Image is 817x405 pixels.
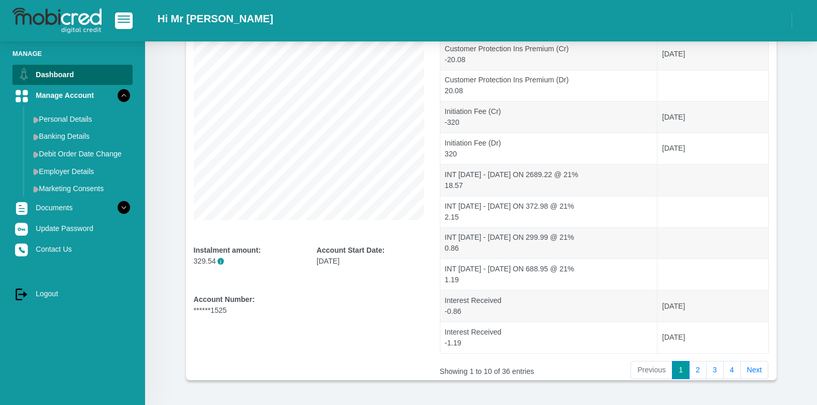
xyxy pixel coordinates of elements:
td: Initiation Fee (Cr) -320 [440,101,658,133]
a: Debit Order Date Change [29,146,133,162]
a: Employer Details [29,163,133,180]
td: Customer Protection Ins Premium (Dr) 20.08 [440,70,658,102]
b: Account Start Date: [317,246,384,254]
img: menu arrow [33,168,39,175]
a: Banking Details [29,128,133,144]
li: Manage [12,49,133,59]
td: Interest Received -1.19 [440,322,658,353]
a: 3 [706,361,724,380]
img: menu arrow [33,151,39,158]
td: INT [DATE] - [DATE] ON 2689.22 @ 21% 18.57 [440,164,658,196]
a: Dashboard [12,65,133,84]
a: 4 [723,361,741,380]
img: menu arrow [33,117,39,123]
a: Logout [12,284,133,303]
p: 329.54 [194,256,302,267]
td: INT [DATE] - [DATE] ON 299.99 @ 21% 0.86 [440,227,658,259]
td: [DATE] [657,322,768,353]
b: Account Number: [194,295,255,303]
a: Update Password [12,219,133,238]
img: menu arrow [33,134,39,140]
td: Customer Protection Ins Premium (Cr) -20.08 [440,38,658,70]
a: Personal Details [29,111,133,127]
td: INT [DATE] - [DATE] ON 688.95 @ 21% 1.19 [440,258,658,290]
td: [DATE] [657,101,768,133]
h2: Hi Mr [PERSON_NAME] [157,12,273,25]
div: [DATE] [317,245,424,267]
td: [DATE] [657,290,768,322]
a: 2 [689,361,707,380]
a: Contact Us [12,239,133,259]
a: Next [740,361,769,380]
td: INT [DATE] - [DATE] ON 372.98 @ 21% 2.15 [440,196,658,227]
div: Showing 1 to 10 of 36 entries [440,360,568,377]
a: Documents [12,198,133,218]
td: [DATE] [657,133,768,164]
td: [DATE] [657,38,768,70]
img: menu arrow [33,186,39,193]
img: logo-mobicred.svg [12,8,102,34]
b: Instalment amount: [194,246,261,254]
td: Initiation Fee (Dr) 320 [440,133,658,164]
span: i [218,258,224,265]
a: 1 [672,361,690,380]
td: Interest Received -0.86 [440,290,658,322]
a: Manage Account [12,85,133,105]
a: Marketing Consents [29,180,133,197]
